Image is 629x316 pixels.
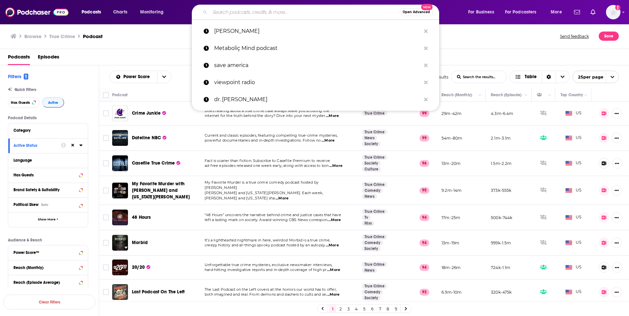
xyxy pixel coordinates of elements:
span: Podcasts [82,8,101,17]
p: save america [214,57,421,74]
span: Casefile True Crime [132,160,175,166]
p: 18m-26m [441,265,461,270]
a: Charts [109,7,131,17]
span: left a lasting mark on society. Award-winning CBS News correspon [205,217,327,222]
p: viewpoint radio [214,74,421,91]
button: Language [13,156,83,164]
span: Toggle select row [103,264,109,270]
span: 20/20 [132,264,145,270]
p: 54m-80m [441,135,462,141]
a: Film [362,221,374,226]
a: viewpoint radio [192,74,439,91]
p: Dan Le Batard [214,23,421,40]
button: Clear Filters [3,295,95,309]
img: Morbid [112,235,128,251]
a: Dateline NBC [132,135,166,141]
button: Save [599,32,619,41]
button: Show More Button [612,133,622,143]
span: Last Podcast On The Left [132,289,185,295]
span: Active [48,101,58,104]
span: ...More [326,243,339,248]
span: hard-hitting investigative reports and in-depth coverage of high pr [205,267,326,272]
span: both imagined and real. From demons and slashers to cults and se [205,292,326,297]
button: Category [13,126,83,134]
a: Society [362,246,381,251]
button: Show More Button [612,287,622,297]
p: Podcast Details [8,116,88,120]
span: ...More [275,196,289,201]
span: ...More [329,163,342,169]
a: Show notifications dropdown [571,7,583,18]
p: 724k-1.1m [491,265,511,270]
a: My Favorite Murder with Karen Kilgariff and Georgia Hardstark [112,183,128,198]
p: 6.9m-10m [441,289,462,295]
span: Toggle select row [103,188,109,193]
span: Toggle select row [103,135,109,141]
span: Quick Filters [14,87,36,92]
span: US [566,187,582,194]
div: Sort Direction [542,71,556,83]
span: Dateline NBC [132,135,161,141]
button: Column Actions [546,91,554,99]
p: 13m-19m [441,240,459,246]
a: Society [362,295,381,301]
img: Casefile True Crime [112,155,128,171]
img: Crime Junkie [112,105,128,121]
span: US [566,289,582,295]
span: ...More [328,217,341,223]
input: Search podcasts, credits, & more... [210,7,400,17]
button: Show More [8,212,88,227]
div: Beta [41,203,48,207]
div: Reach (Episode) [491,91,521,99]
div: Search podcasts, credits, & more... [198,5,445,20]
span: ...More [326,292,340,297]
span: Toggle select row [103,240,109,246]
button: Has Guests [8,97,39,108]
span: For Podcasters [505,8,537,17]
p: 999k-1.5m [491,240,511,246]
img: User Profile [606,5,620,19]
a: dr. [PERSON_NAME] [192,91,439,108]
a: Crime Junkie [132,110,166,117]
p: 320k-475k [491,289,512,295]
a: Browse [24,33,41,39]
button: Column Actions [522,91,530,99]
span: 25 per page [573,72,603,82]
p: 93 [419,289,429,295]
button: Brand Safety & Suitability [13,186,83,194]
button: Active Status [13,141,61,149]
span: Open Advanced [403,11,430,14]
span: ...More [326,113,339,119]
span: Current and classic episodes, featuring compelling true-crime mysteries, [205,133,338,138]
a: True Crime [362,182,387,187]
a: Comedy [362,289,383,295]
a: 20/20 [112,260,128,275]
a: 8 [385,305,391,313]
span: Toggle select row [103,110,109,116]
a: 4 [353,305,360,313]
a: 48 Hours [112,210,128,225]
div: Top Country [561,91,583,99]
a: True Crime [362,283,387,289]
button: open menu [501,7,546,17]
p: Metaboliç Mind podcast [214,40,421,57]
span: US [566,135,582,141]
p: 99 [419,135,429,141]
span: ...More [321,138,335,143]
a: True Crime [362,155,387,160]
button: Show More Button [612,158,622,169]
p: 9.2m-14m [441,188,462,193]
a: 6 [369,305,375,313]
a: 1 [329,305,336,313]
a: True Crime [362,111,387,116]
span: [PERSON_NAME] and [US_STATE][PERSON_NAME]. Each week, [PERSON_NAME] and [US_STATE] sha [205,191,323,200]
button: Active [42,97,64,108]
img: Podchaser - Follow, Share and Rate Podcasts [5,6,68,18]
a: Comedy [362,188,383,193]
p: 95 [419,187,429,194]
div: Active Status [13,143,57,148]
button: Choose View [510,71,570,83]
span: Toggle select row [103,214,109,220]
